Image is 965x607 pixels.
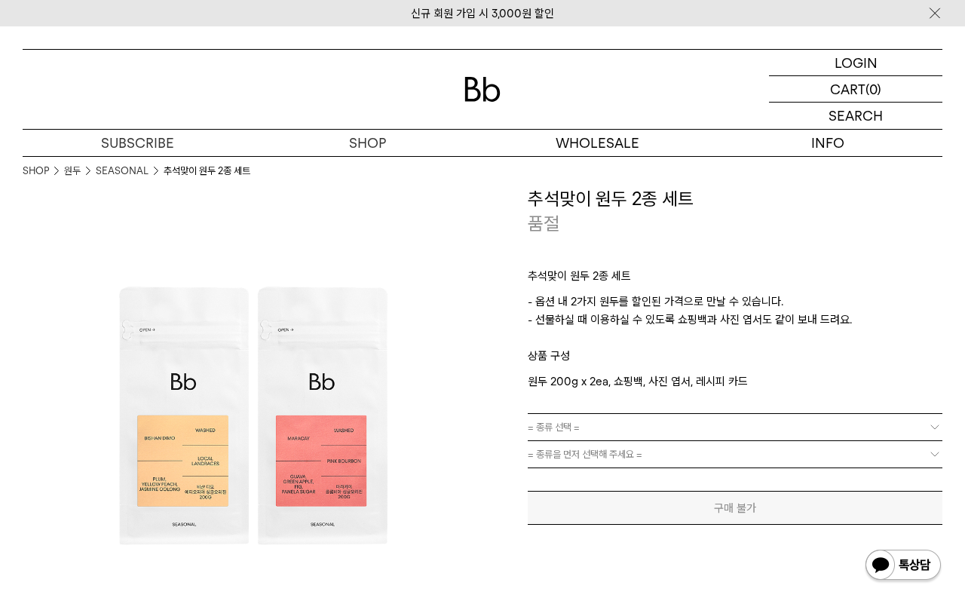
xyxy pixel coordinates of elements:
[464,77,501,102] img: 로고
[528,186,942,212] h3: 추석맞이 원두 2종 세트
[164,164,250,179] li: 추석맞이 원두 2종 세트
[482,130,712,156] p: WHOLESALE
[712,130,942,156] p: INFO
[829,103,883,129] p: SEARCH
[96,164,149,179] a: SEASONAL
[253,130,482,156] a: SHOP
[835,50,878,75] p: LOGIN
[528,211,559,237] p: 품절
[528,372,942,391] p: 원두 200g x 2ea, 쇼핑백, 사진 엽서, 레시피 카드
[769,50,942,76] a: LOGIN
[23,164,49,179] a: SHOP
[769,76,942,103] a: CART (0)
[411,7,554,20] a: 신규 회원 가입 시 3,000원 할인
[528,347,942,372] p: 상품 구성
[23,130,253,156] a: SUBSCRIBE
[830,76,865,102] p: CART
[528,491,942,525] button: 구매 불가
[528,267,942,293] p: 추석맞이 원두 2종 세트
[64,164,81,179] a: 원두
[865,76,881,102] p: (0)
[528,293,942,347] p: - 옵션 내 2가지 원두를 할인된 가격으로 만날 수 있습니다. - 선물하실 때 이용하실 수 있도록 쇼핑백과 사진 엽서도 같이 보내 드려요.
[528,441,642,468] span: = 종류을 먼저 선택해 주세요 =
[528,414,580,440] span: = 종류 선택 =
[864,548,942,584] img: 카카오톡 채널 1:1 채팅 버튼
